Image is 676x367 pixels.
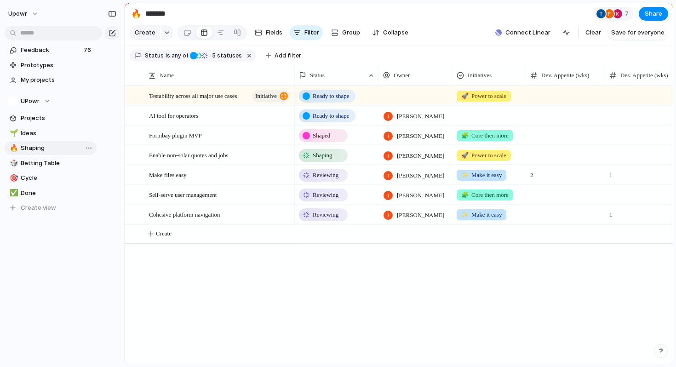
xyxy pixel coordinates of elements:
[397,211,444,220] span: [PERSON_NAME]
[21,46,81,55] span: Feedback
[5,58,97,72] a: Prototypes
[149,209,220,219] span: Cohesive platform navigation
[21,173,93,183] span: Cycle
[5,73,97,87] a: My projects
[327,25,365,40] button: Group
[8,9,27,18] span: upowr
[541,71,589,80] span: Dev. Appetite (wks)
[166,52,170,60] span: is
[461,132,469,139] span: 🧩
[8,143,17,153] button: 🔥
[21,61,93,70] span: Prototypes
[461,171,502,180] span: Make it easy
[149,90,237,101] span: Testability across all major use cases
[5,111,97,125] a: Projects
[10,143,16,154] div: 🔥
[313,92,349,101] span: Ready to shape
[21,97,40,106] span: UPowr
[5,126,97,140] a: 🌱Ideas
[5,171,97,185] a: 🎯Cycle
[129,25,160,40] button: Create
[313,171,338,180] span: Reviewing
[149,189,217,200] span: Self-serve user management
[8,159,17,168] button: 🎲
[170,52,188,60] span: any of
[260,49,307,62] button: Add filter
[209,52,242,60] span: statuses
[8,173,17,183] button: 🎯
[461,172,469,178] span: ✨
[84,46,93,55] span: 76
[4,6,43,21] button: upowr
[8,129,17,138] button: 🌱
[5,156,97,170] a: 🎲Betting Table
[368,25,412,40] button: Collapse
[21,143,93,153] span: Shaping
[313,210,338,219] span: Reviewing
[313,190,338,200] span: Reviewing
[8,189,17,198] button: ✅
[461,131,509,140] span: Core then more
[645,9,662,18] span: Share
[10,173,16,183] div: 🎯
[209,52,217,59] span: 5
[21,129,93,138] span: Ideas
[611,28,665,37] span: Save for everyone
[397,151,444,161] span: [PERSON_NAME]
[10,188,16,198] div: ✅
[252,90,290,102] button: initiative
[149,169,187,180] span: Make files easy
[21,189,93,198] span: Done
[129,6,143,21] button: 🔥
[342,28,360,37] span: Group
[492,26,554,40] button: Connect Linear
[251,25,286,40] button: Fields
[21,203,56,212] span: Create view
[313,151,332,160] span: Shaping
[131,7,141,20] div: 🔥
[21,114,93,123] span: Projects
[160,71,174,80] span: Name
[527,166,605,180] span: 2
[397,112,444,121] span: [PERSON_NAME]
[149,110,198,120] span: AI tool for operators
[625,9,631,18] span: 7
[275,52,301,60] span: Add filter
[468,71,492,80] span: Initiatives
[149,130,202,140] span: Formbay plugin MVP
[585,28,601,37] span: Clear
[5,43,97,57] a: Feedback76
[10,128,16,138] div: 🌱
[5,141,97,155] a: 🔥Shaping
[313,131,330,140] span: Shaped
[383,28,408,37] span: Collapse
[461,210,502,219] span: Make it easy
[397,171,444,180] span: [PERSON_NAME]
[10,158,16,168] div: 🎲
[639,7,668,21] button: Share
[21,75,93,85] span: My projects
[461,191,469,198] span: 🧩
[397,132,444,141] span: [PERSON_NAME]
[461,92,469,99] span: 🚀
[505,28,550,37] span: Connect Linear
[189,51,244,61] button: 5 statuses
[135,28,155,37] span: Create
[304,28,319,37] span: Filter
[156,229,172,238] span: Create
[582,25,605,40] button: Clear
[255,90,277,103] span: initiative
[5,186,97,200] a: ✅Done
[397,191,444,200] span: [PERSON_NAME]
[607,25,668,40] button: Save for everyone
[394,71,410,80] span: Owner
[149,149,229,160] span: Enable non-solar quotes and jobs
[266,28,282,37] span: Fields
[290,25,323,40] button: Filter
[313,111,349,120] span: Ready to shape
[21,159,93,168] span: Betting Table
